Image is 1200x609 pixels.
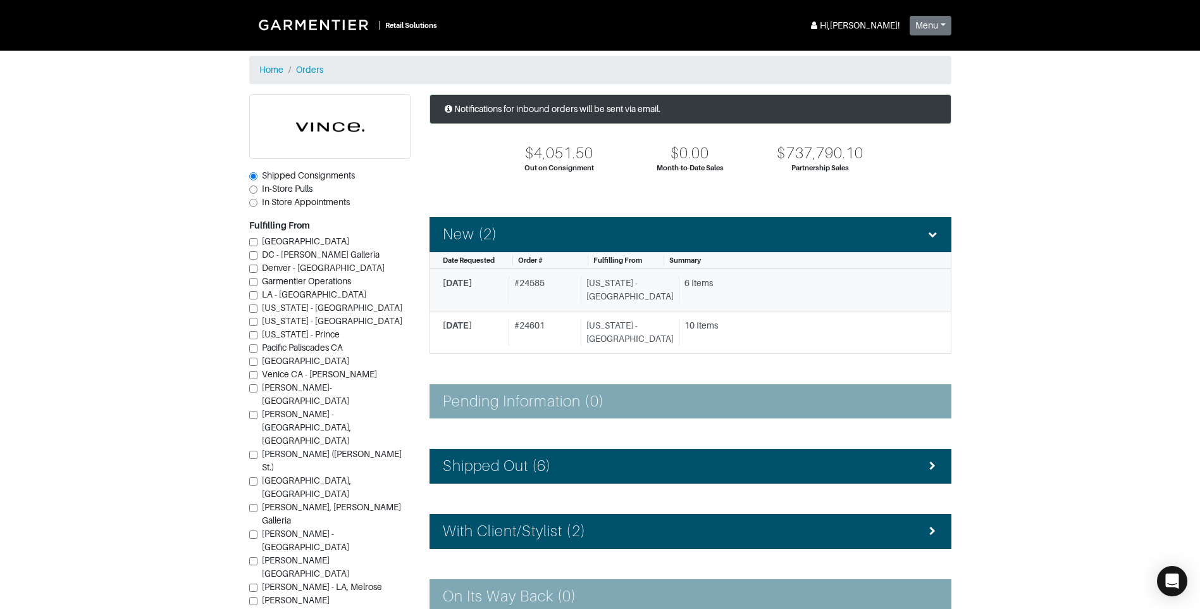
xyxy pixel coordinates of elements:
[262,409,351,446] span: [PERSON_NAME] - [GEOGRAPHIC_DATA], [GEOGRAPHIC_DATA]
[262,342,343,353] span: Pacific Paliscades CA
[249,411,257,419] input: [PERSON_NAME] - [GEOGRAPHIC_DATA], [GEOGRAPHIC_DATA]
[430,94,951,124] div: Notifications for inbound orders will be sent via email.
[249,304,257,313] input: [US_STATE] - [GEOGRAPHIC_DATA]
[443,522,586,541] h4: With Client/Stylist (2)
[249,291,257,299] input: LA - [GEOGRAPHIC_DATA]
[249,318,257,326] input: [US_STATE] - [GEOGRAPHIC_DATA]
[910,16,951,35] button: Menu
[296,65,323,75] a: Orders
[262,555,349,579] span: [PERSON_NAME][GEOGRAPHIC_DATA]
[249,238,257,246] input: [GEOGRAPHIC_DATA]
[262,276,351,286] span: Garmentier Operations
[443,457,552,475] h4: Shipped Out (6)
[262,356,349,366] span: [GEOGRAPHIC_DATA]
[443,278,472,288] span: [DATE]
[684,277,929,290] div: 6 Items
[385,22,437,29] small: Retail Solutions
[581,277,674,303] div: [US_STATE] - [GEOGRAPHIC_DATA]
[518,256,543,264] span: Order #
[252,13,378,37] img: Garmentier
[808,19,900,32] div: Hi, [PERSON_NAME] !
[262,582,382,592] span: [PERSON_NAME] - LA, Melrose
[249,172,257,180] input: Shipped Consignments
[262,382,349,406] span: [PERSON_NAME]-[GEOGRAPHIC_DATA]
[249,597,257,605] input: [PERSON_NAME][GEOGRAPHIC_DATA].
[262,249,380,260] span: DC - [PERSON_NAME] Galleria
[259,65,283,75] a: Home
[443,256,495,264] span: Date Requested
[249,56,951,84] nav: breadcrumb
[262,369,377,379] span: Venice CA - [PERSON_NAME]
[791,163,849,173] div: Partnership Sales
[262,475,351,499] span: [GEOGRAPHIC_DATA], [GEOGRAPHIC_DATA]
[581,319,674,346] div: [US_STATE] - [GEOGRAPHIC_DATA]
[249,358,257,366] input: [GEOGRAPHIC_DATA]
[249,451,257,459] input: [PERSON_NAME] ([PERSON_NAME] St.)
[262,263,385,273] span: Denver - [GEOGRAPHIC_DATA]
[249,251,257,260] input: DC - [PERSON_NAME] Galleria
[249,199,257,207] input: In Store Appointments
[593,256,642,264] span: Fulfilling From
[669,256,701,264] span: Summary
[249,344,257,353] input: Pacific Paliscades CA
[249,10,442,39] a: |Retail Solutions
[443,320,472,330] span: [DATE]
[525,144,593,163] div: $4,051.50
[671,144,709,163] div: $0.00
[249,185,257,194] input: In-Store Pulls
[249,531,257,539] input: [PERSON_NAME] - [GEOGRAPHIC_DATA]
[1157,566,1187,596] div: Open Intercom Messenger
[262,236,349,246] span: [GEOGRAPHIC_DATA]
[443,587,577,606] h4: On Its Way Back (0)
[657,163,724,173] div: Month-to-Date Sales
[262,449,402,472] span: [PERSON_NAME] ([PERSON_NAME] St.)
[262,170,355,180] span: Shipped Consignments
[262,502,401,525] span: [PERSON_NAME], [PERSON_NAME] Galleria
[249,384,257,392] input: [PERSON_NAME]-[GEOGRAPHIC_DATA]
[262,289,366,299] span: LA - [GEOGRAPHIC_DATA]
[443,392,604,411] h4: Pending Information (0)
[249,557,257,565] input: [PERSON_NAME][GEOGRAPHIC_DATA]
[524,163,594,173] div: Out on Consignment
[684,319,929,332] div: 10 Items
[378,18,380,32] div: |
[249,477,257,486] input: [GEOGRAPHIC_DATA], [GEOGRAPHIC_DATA]
[249,278,257,286] input: Garmentier Operations
[249,219,310,232] label: Fulfilling From
[262,303,402,313] span: [US_STATE] - [GEOGRAPHIC_DATA]
[443,225,497,244] h4: New (2)
[262,197,350,207] span: In Store Appointments
[249,584,257,592] input: [PERSON_NAME] - LA, Melrose
[509,277,576,303] div: # 24585
[249,371,257,379] input: Venice CA - [PERSON_NAME]
[262,184,312,194] span: In-Store Pulls
[262,329,340,339] span: [US_STATE] - Prince
[509,319,576,346] div: # 24601
[249,504,257,512] input: [PERSON_NAME], [PERSON_NAME] Galleria
[249,331,257,339] input: [US_STATE] - Prince
[250,95,410,158] img: cyAkLTq7csKWtL9WARqkkVaF.png
[777,144,863,163] div: $737,790.10
[262,316,402,326] span: [US_STATE] - [GEOGRAPHIC_DATA]
[249,265,257,273] input: Denver - [GEOGRAPHIC_DATA]
[262,529,349,552] span: [PERSON_NAME] - [GEOGRAPHIC_DATA]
